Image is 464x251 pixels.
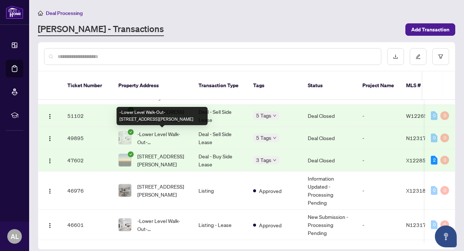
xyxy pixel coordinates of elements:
[273,158,276,162] span: down
[11,231,19,242] span: AL
[302,105,357,127] td: Deal Closed
[357,149,400,171] td: -
[431,186,437,195] div: 0
[302,171,357,210] td: Information Updated - Processing Pending
[400,72,444,100] th: MLS #
[46,10,83,16] span: Deal Processing
[431,156,437,165] div: 2
[302,210,357,240] td: New Submission - Processing Pending
[416,54,421,59] span: edit
[62,72,113,100] th: Ticket Number
[440,186,449,195] div: 0
[440,134,449,142] div: 0
[302,72,357,100] th: Status
[137,130,187,146] span: -Lower Level Walk-Out-[STREET_ADDRESS][PERSON_NAME]
[137,182,187,198] span: [STREET_ADDRESS][PERSON_NAME]
[193,105,247,127] td: Deal - Sell Side Lease
[113,72,193,100] th: Property Address
[47,136,53,142] img: Logo
[440,111,449,120] div: 0
[137,217,187,233] span: -Lower Level Walk-Out-[STREET_ADDRESS][PERSON_NAME]
[273,114,276,117] span: down
[259,221,282,229] span: Approved
[406,112,437,119] span: W12265015
[357,210,400,240] td: -
[193,210,247,240] td: Listing - Lease
[44,110,56,121] button: Logo
[406,135,436,141] span: N12317165
[119,184,131,197] img: thumbnail-img
[44,185,56,196] button: Logo
[357,105,400,127] td: -
[256,111,271,120] span: 5 Tags
[38,23,164,36] a: [PERSON_NAME] - Transactions
[44,132,56,144] button: Logo
[405,23,455,36] button: Add Transaction
[117,107,208,125] div: -Lower Level Walk-Out-[STREET_ADDRESS][PERSON_NAME]
[193,127,247,149] td: Deal - Sell Side Lease
[406,157,436,163] span: X12285662
[406,221,436,228] span: N12317165
[62,171,113,210] td: 46976
[431,134,437,142] div: 0
[137,152,187,168] span: [STREET_ADDRESS][PERSON_NAME]
[62,127,113,149] td: 49895
[357,72,400,100] th: Project Name
[62,210,113,240] td: 46601
[438,54,443,59] span: filter
[302,149,357,171] td: Deal Closed
[44,219,56,231] button: Logo
[44,154,56,166] button: Logo
[435,225,457,247] button: Open asap
[410,48,426,65] button: edit
[302,127,357,149] td: Deal Closed
[193,72,247,100] th: Transaction Type
[119,132,131,144] img: thumbnail-img
[431,220,437,229] div: 0
[406,187,436,194] span: X12318576
[62,105,113,127] td: 51102
[256,156,271,164] span: 3 Tags
[6,5,23,19] img: logo
[47,113,53,119] img: Logo
[119,154,131,166] img: thumbnail-img
[128,129,134,135] span: check-circle
[357,171,400,210] td: -
[273,136,276,140] span: down
[62,149,113,171] td: 47602
[193,171,247,210] td: Listing
[47,223,53,228] img: Logo
[247,72,302,100] th: Tags
[47,158,53,164] img: Logo
[431,111,437,120] div: 0
[259,187,282,195] span: Approved
[357,127,400,149] td: -
[128,151,134,157] span: check-circle
[440,156,449,165] div: 0
[393,54,398,59] span: download
[432,48,449,65] button: filter
[119,219,131,231] img: thumbnail-img
[387,48,404,65] button: download
[440,220,449,229] div: 0
[193,149,247,171] td: Deal - Buy Side Lease
[47,188,53,194] img: Logo
[256,134,271,142] span: 5 Tags
[411,24,449,35] span: Add Transaction
[38,11,43,16] span: home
